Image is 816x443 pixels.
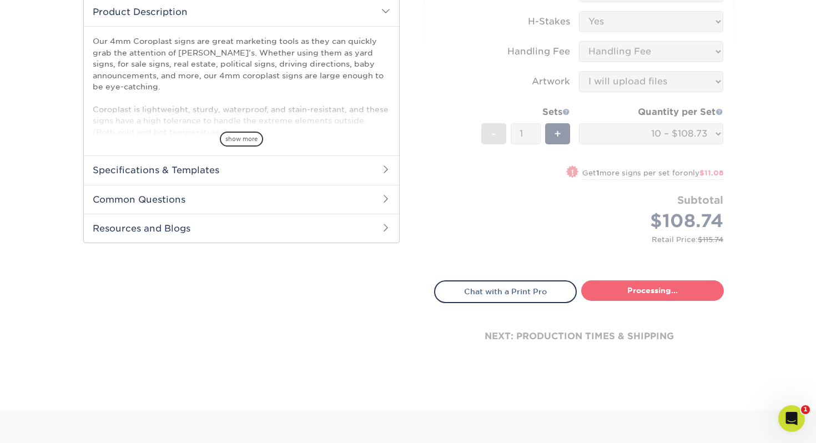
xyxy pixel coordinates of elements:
h2: Resources and Blogs [84,214,399,243]
div: next: production times & shipping [434,303,724,370]
a: Chat with a Print Pro [434,280,577,303]
h2: Common Questions [84,185,399,214]
h2: Specifications & Templates [84,155,399,184]
span: 1 [801,405,810,414]
iframe: Google Customer Reviews [3,409,94,439]
p: Our 4mm Coroplast signs are great marketing tools as they can quickly grab the attention of [PERS... [93,36,390,319]
iframe: Intercom live chat [778,405,805,432]
span: show more [220,132,263,147]
a: Processing... [581,280,724,300]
